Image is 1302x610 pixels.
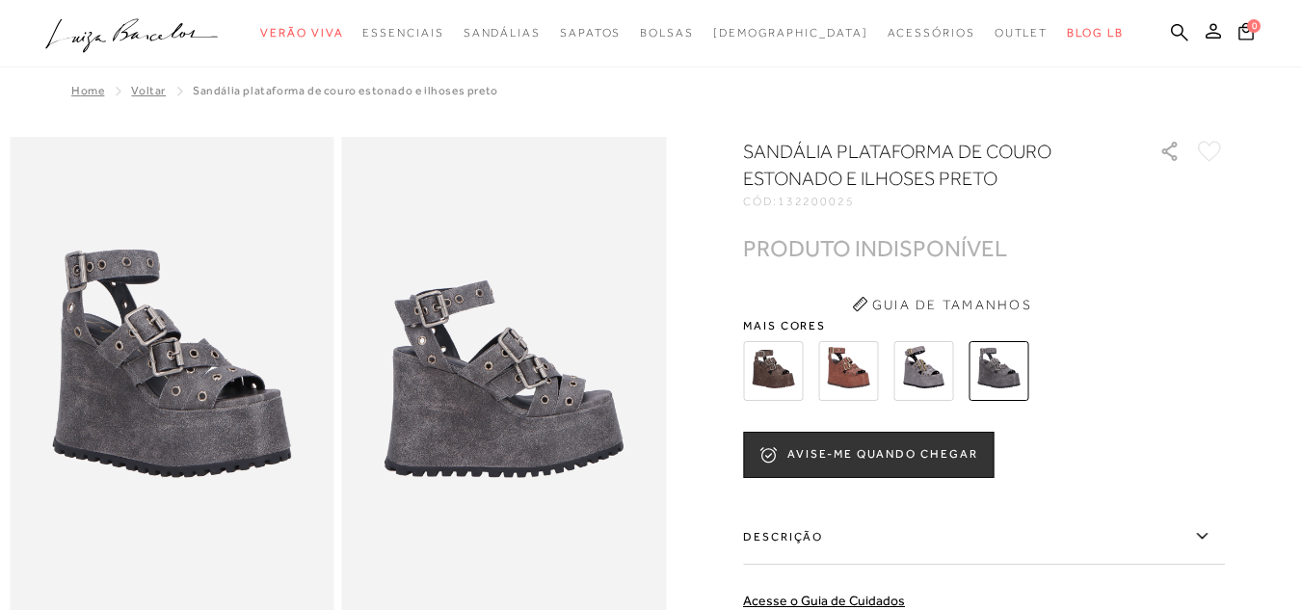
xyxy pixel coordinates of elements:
[193,84,498,97] span: SANDÁLIA PLATAFORMA DE COURO ESTONADO E ILHOSES PRETO
[464,15,541,51] a: categoryNavScreenReaderText
[818,341,878,401] img: SANDÁLIA PLATAFORMA DE COURO ESTONADO E ILHOSES CARAMELO
[845,289,1038,320] button: Guia de Tamanhos
[969,341,1028,401] img: SANDÁLIA PLATAFORMA DE COURO ESTONADO E ILHOSES PRETO
[131,84,166,97] a: Voltar
[260,15,343,51] a: categoryNavScreenReaderText
[560,15,621,51] a: categoryNavScreenReaderText
[1247,19,1261,33] span: 0
[713,26,868,40] span: [DEMOGRAPHIC_DATA]
[743,320,1225,332] span: Mais cores
[995,26,1049,40] span: Outlet
[888,15,975,51] a: categoryNavScreenReaderText
[260,26,343,40] span: Verão Viva
[464,26,541,40] span: Sandálias
[362,15,443,51] a: categoryNavScreenReaderText
[778,195,855,208] span: 132200025
[362,26,443,40] span: Essenciais
[71,84,104,97] a: Home
[560,26,621,40] span: Sapatos
[743,138,1104,192] h1: SANDÁLIA PLATAFORMA DE COURO ESTONADO E ILHOSES PRETO
[743,238,1007,258] div: PRODUTO INDISPONÍVEL
[743,341,803,401] img: SANDÁLIA PLATAFORMA DE COURO ESTONADO E ILHOSES CAFÉ
[743,196,1129,207] div: CÓD:
[1233,21,1260,47] button: 0
[640,26,694,40] span: Bolsas
[640,15,694,51] a: categoryNavScreenReaderText
[713,15,868,51] a: noSubCategoriesText
[893,341,953,401] img: SANDÁLIA PLATAFORMA DE COURO ESTONADO E ILHOSES CINZA
[1067,26,1123,40] span: BLOG LB
[1067,15,1123,51] a: BLOG LB
[743,432,994,478] button: AVISE-ME QUANDO CHEGAR
[995,15,1049,51] a: categoryNavScreenReaderText
[888,26,975,40] span: Acessórios
[743,593,905,608] a: Acesse o Guia de Cuidados
[743,509,1225,565] label: Descrição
